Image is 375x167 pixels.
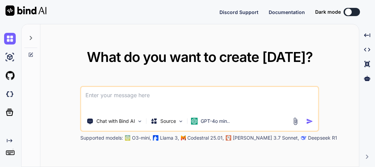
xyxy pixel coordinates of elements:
[301,135,307,141] img: claude
[219,9,258,16] button: Discord Support
[96,118,135,125] p: Chat with Bind AI
[153,135,159,141] img: Llama2
[5,5,46,16] img: Bind AI
[4,70,16,81] img: githubLight
[315,9,341,15] span: Dark mode
[178,118,184,124] img: Pick Models
[308,134,337,141] p: Deepseek R1
[201,118,230,125] p: GPT-4o min..
[137,118,143,124] img: Pick Tools
[191,118,198,125] img: GPT-4o mini
[4,51,16,63] img: ai-studio
[4,88,16,100] img: darkCloudIdeIcon
[226,135,231,141] img: claude
[187,134,224,141] p: Codestral 25.01,
[125,135,131,141] img: GPT-4
[181,136,186,140] img: Mistral-AI
[4,33,16,44] img: chat
[80,134,123,141] p: Supported models:
[292,117,299,125] img: attachment
[160,134,179,141] p: Llama 3,
[219,9,258,15] span: Discord Support
[269,9,305,15] span: Documentation
[306,118,313,125] img: icon
[132,134,151,141] p: O3-mini,
[269,9,305,16] button: Documentation
[87,49,313,65] span: What do you want to create [DATE]?
[233,134,299,141] p: [PERSON_NAME] 3.7 Sonnet,
[160,118,176,125] p: Source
